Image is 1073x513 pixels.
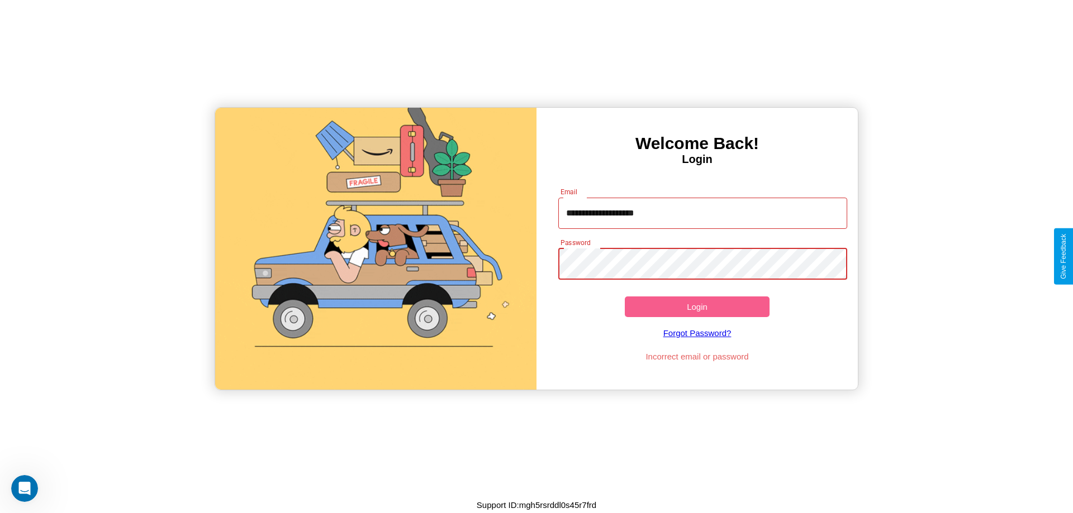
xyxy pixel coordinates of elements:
a: Forgot Password? [553,317,842,349]
h3: Welcome Back! [536,134,858,153]
p: Support ID: mgh5rsrddl0s45r7frd [477,497,596,512]
p: Incorrect email or password [553,349,842,364]
iframe: Intercom live chat [11,475,38,502]
img: gif [215,108,536,390]
h4: Login [536,153,858,166]
div: Give Feedback [1060,234,1067,279]
button: Login [625,296,770,317]
label: Password [561,238,590,247]
label: Email [561,187,578,196]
